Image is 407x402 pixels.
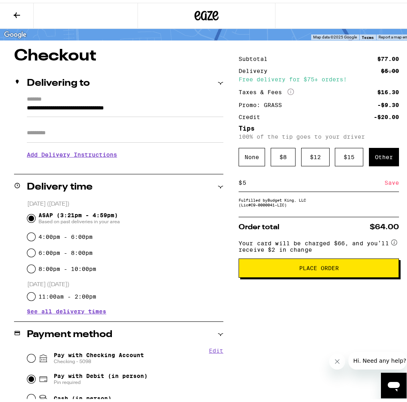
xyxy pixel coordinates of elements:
[27,76,90,85] h2: Delivering to
[27,180,93,189] h2: Delivery time
[374,111,399,117] div: -$20.00
[362,32,374,37] a: Terms
[239,123,399,129] h5: Tips
[239,171,242,189] div: $
[239,99,288,105] div: Promo: GRASS
[239,234,389,250] span: Your card will be charged $66, and you’ll receive $2 in change
[38,263,96,269] label: 8:00pm - 10:00pm
[369,145,399,164] div: Other
[239,195,399,204] div: Fulfilled by Budget King, LLC (Lic# C9-0000041-LIC )
[239,86,294,93] div: Taxes & Fees
[329,351,345,367] iframe: Close message
[38,216,120,222] span: Based on past deliveries in your area
[385,171,399,189] div: Save
[381,65,399,71] div: $5.00
[377,53,399,59] div: $77.00
[2,27,28,37] img: Google
[239,53,273,59] div: Subtotal
[209,345,223,351] button: Edit
[348,349,407,367] iframe: Message from company
[38,291,96,297] label: 11:00am - 2:00pm
[242,176,385,184] input: 0
[54,376,148,383] span: Pin required
[54,356,144,362] span: Checking - 5098
[377,87,399,92] div: $16.30
[2,27,28,37] a: Open this area in Google Maps (opens a new window)
[313,32,357,36] span: Map data ©2025 Google
[377,99,399,105] div: -$9.30
[27,306,106,311] button: See all delivery times
[239,111,266,117] div: Credit
[38,209,120,222] span: ASAP (3:21pm - 4:59pm)
[239,65,273,71] div: Delivery
[27,143,223,161] h3: Add Delivery Instructions
[335,145,363,164] div: $ 15
[370,221,399,228] span: $64.00
[381,370,407,396] iframe: Button to launch messaging window
[54,349,144,362] span: Pay with Checking Account
[239,145,265,164] div: None
[38,247,93,253] label: 6:00pm - 8:00pm
[27,327,112,337] h2: Payment method
[239,131,399,137] p: 100% of the tip goes to your driver
[54,392,111,399] span: Cash (in person)
[27,198,223,205] p: [DATE] ([DATE])
[14,45,223,61] h1: Checkout
[239,221,279,228] span: Order total
[27,278,223,286] p: [DATE] ([DATE])
[271,145,296,164] div: $ 8
[299,263,339,268] span: Place Order
[301,145,330,164] div: $ 12
[239,74,399,79] div: Free delivery for $75+ orders!
[38,231,93,237] label: 4:00pm - 6:00pm
[239,256,399,275] button: Place Order
[27,161,223,168] p: We'll contact you at [PHONE_NUMBER] when we arrive
[54,370,148,376] span: Pay with Debit (in person)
